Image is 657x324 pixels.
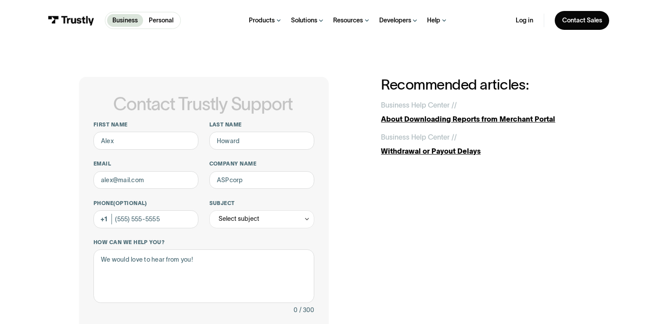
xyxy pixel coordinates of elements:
a: Personal [143,14,178,27]
div: Help [427,16,440,24]
a: Log in [516,16,533,24]
div: Business Help Center / [381,132,454,142]
label: Company name [209,160,315,167]
img: Trustly Logo [48,16,94,25]
label: Subject [209,200,315,207]
h1: Contact Trustly Support [92,94,314,114]
p: Personal [149,16,173,25]
input: ASPcorp [209,171,315,189]
div: / [454,100,457,110]
div: Select subject [209,210,315,228]
a: Business Help Center //Withdrawal or Payout Delays [381,132,578,157]
a: Business [107,14,143,27]
span: (Optional) [113,200,147,206]
label: Email [93,160,199,167]
input: Howard [209,132,315,150]
input: Alex [93,132,199,150]
div: Solutions [291,16,317,24]
label: First name [93,121,199,128]
div: Business Help Center / [381,100,454,110]
a: Contact Sales [555,11,609,30]
div: Resources [333,16,363,24]
label: Last name [209,121,315,128]
input: (555) 555-5555 [93,210,199,228]
div: Withdrawal or Payout Delays [381,146,578,156]
input: alex@mail.com [93,171,199,189]
div: 0 [294,305,298,315]
div: / [454,132,457,142]
div: Contact Sales [562,16,602,24]
div: Products [249,16,275,24]
div: Select subject [219,213,259,224]
p: Business [112,16,138,25]
a: Business Help Center //About Downloading Reports from Merchant Portal [381,100,578,125]
div: / 300 [299,305,314,315]
h2: Recommended articles: [381,77,578,93]
div: Developers [379,16,411,24]
div: About Downloading Reports from Merchant Portal [381,114,578,124]
label: Phone [93,200,199,207]
label: How can we help you? [93,239,314,246]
